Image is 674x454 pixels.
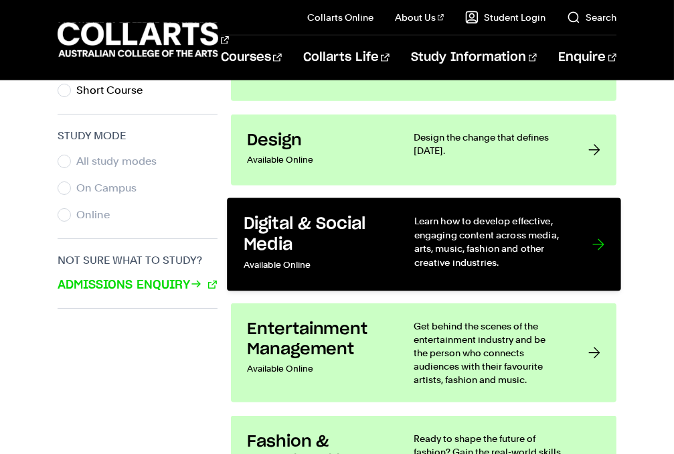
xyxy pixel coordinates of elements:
[231,115,617,185] a: Design Available Online Design the change that defines [DATE].
[221,35,282,80] a: Courses
[58,252,218,269] h3: Not sure what to study?
[395,11,444,24] a: About Us
[411,35,537,80] a: Study Information
[243,256,386,275] p: Available Online
[227,198,620,291] a: Digital & Social Media Available Online Learn how to develop effective, engaging content across m...
[76,81,153,100] label: Short Course
[307,11,373,24] a: Collarts Online
[303,35,390,80] a: Collarts Life
[247,319,388,360] h3: Entertainment Management
[414,214,564,269] p: Learn how to develop effective, engaging content across media, arts, music, fashion and other cre...
[58,21,187,59] div: Go to homepage
[243,214,386,255] h3: Digital & Social Media
[414,131,562,157] p: Design the change that defines [DATE].
[231,303,617,402] a: Entertainment Management Available Online Get behind the scenes of the entertainment industry and...
[58,277,217,294] a: Admissions Enquiry
[76,152,167,171] label: All study modes
[76,179,147,198] label: On Campus
[76,206,120,224] label: Online
[414,319,562,386] p: Get behind the scenes of the entertainment industry and be the person who connects audiences with...
[247,360,388,378] p: Available Online
[465,11,545,24] a: Student Login
[558,35,616,80] a: Enquire
[58,128,218,144] h3: Study Mode
[567,11,616,24] a: Search
[247,131,388,151] h3: Design
[247,151,388,169] p: Available Online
